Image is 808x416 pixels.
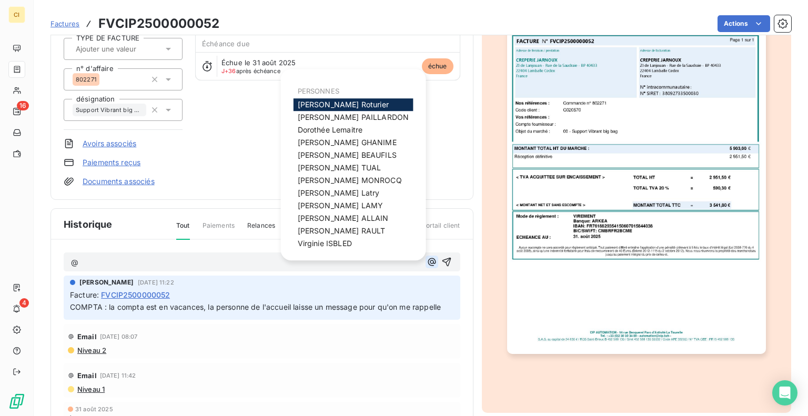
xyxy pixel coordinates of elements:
[8,393,25,410] img: Logo LeanPay
[100,333,138,340] span: [DATE] 08:07
[221,68,280,74] span: après échéance
[77,371,97,380] span: Email
[298,176,402,185] span: [PERSON_NAME] MONROCQ
[76,385,105,393] span: Niveau 1
[298,138,397,147] span: [PERSON_NAME] GHANIME
[83,138,136,149] a: Avoirs associés
[203,221,235,239] span: Paiements
[772,380,797,405] div: Open Intercom Messenger
[70,302,441,311] span: COMPTA : la compta est en vacances, la personne de l'accueil laisse un message pour qu'on me rapp...
[50,18,79,29] a: Factures
[76,107,143,113] span: Support Vibrant big bag
[176,221,190,240] span: Tout
[298,226,386,235] span: [PERSON_NAME] RAULT
[202,39,250,48] span: Échéance due
[100,372,136,379] span: [DATE] 11:42
[83,176,155,187] a: Documents associés
[298,188,380,197] span: [PERSON_NAME] Latry
[221,67,236,75] span: J+36
[17,101,29,110] span: 16
[718,15,770,32] button: Actions
[298,201,383,210] span: [PERSON_NAME] LAMY
[298,214,389,222] span: [PERSON_NAME] ALLAIN
[221,58,296,67] span: Échue le 31 août 2025
[138,279,174,286] span: [DATE] 11:22
[422,58,453,74] span: échue
[98,14,219,33] h3: FVCIP2500000052
[8,6,25,23] div: CI
[71,258,78,267] span: @
[76,346,106,354] span: Niveau 2
[77,332,97,341] span: Email
[298,87,339,95] span: PERSONNES
[76,76,96,83] span: 802271
[75,44,180,54] input: Ajouter une valeur
[83,157,140,168] a: Paiements reçus
[298,239,352,248] span: Virginie ISBLED
[298,113,409,121] span: [PERSON_NAME] PAILLARDON
[247,221,275,239] span: Relances
[298,163,381,172] span: [PERSON_NAME] TUAL
[79,278,134,287] span: [PERSON_NAME]
[298,100,389,109] span: [PERSON_NAME] Roturier
[298,125,363,134] span: Dorothée Lemaitre
[298,150,397,159] span: [PERSON_NAME] BEAUFILS
[64,217,113,231] span: Historique
[75,406,113,412] span: 31 août 2025
[101,289,170,300] span: FVCIP2500000052
[19,298,29,308] span: 4
[50,19,79,28] span: Factures
[70,289,99,300] span: Facture :
[421,221,460,239] span: Portail client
